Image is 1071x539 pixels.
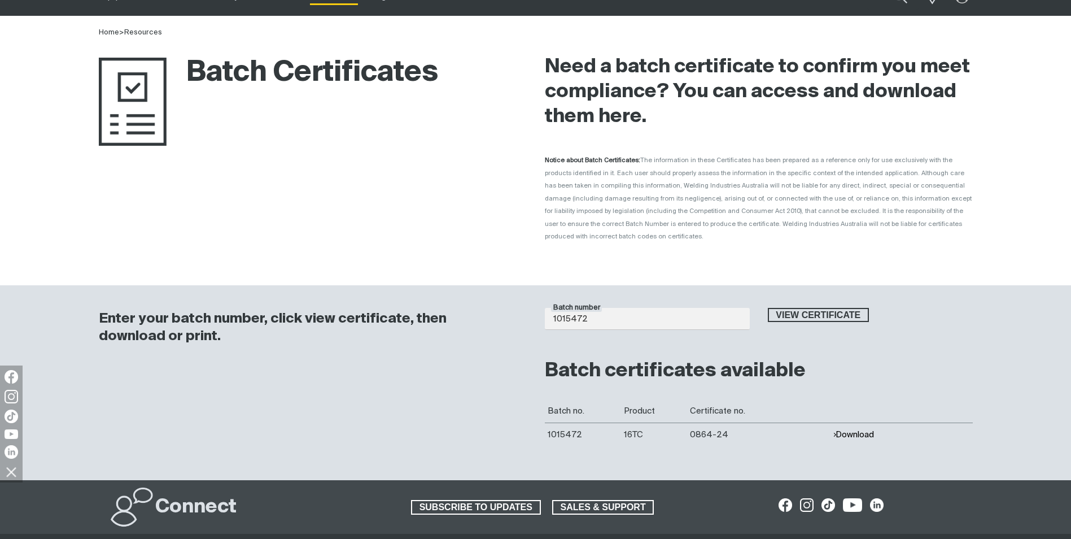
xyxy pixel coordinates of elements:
td: 16TC [621,423,687,446]
img: Facebook [5,370,18,384]
span: SUBSCRIBE TO UPDATES [412,500,540,515]
h2: Batch certificates available [545,359,973,384]
h3: Enter your batch number, click view certificate, then download or print. [99,310,515,345]
span: SALES & SUPPORT [553,500,653,515]
span: The information in these Certificates has been prepared as a reference only for use exclusively w... [545,157,972,240]
img: Instagram [5,390,18,403]
h2: Need a batch certificate to confirm you meet compliance? You can access and download them here. [545,55,973,129]
strong: Notice about Batch Certificates: [545,157,640,163]
button: View certificate [768,308,869,323]
td: 1015472 [545,423,621,446]
h1: Batch Certificates [99,55,438,92]
h2: Connect [155,495,237,520]
td: 0864-24 [687,423,830,446]
img: hide socials [2,462,21,481]
img: LinkedIn [5,445,18,459]
a: SALES & SUPPORT [552,500,654,515]
span: > [119,29,124,36]
a: Resources [124,29,162,36]
span: View certificate [769,308,868,323]
a: SUBSCRIBE TO UPDATES [411,500,541,515]
th: Certificate no. [687,399,830,423]
th: Batch no. [545,399,621,423]
img: TikTok [5,410,18,423]
button: Download [833,430,874,440]
a: Home [99,29,119,36]
th: Product [621,399,687,423]
img: YouTube [5,429,18,439]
